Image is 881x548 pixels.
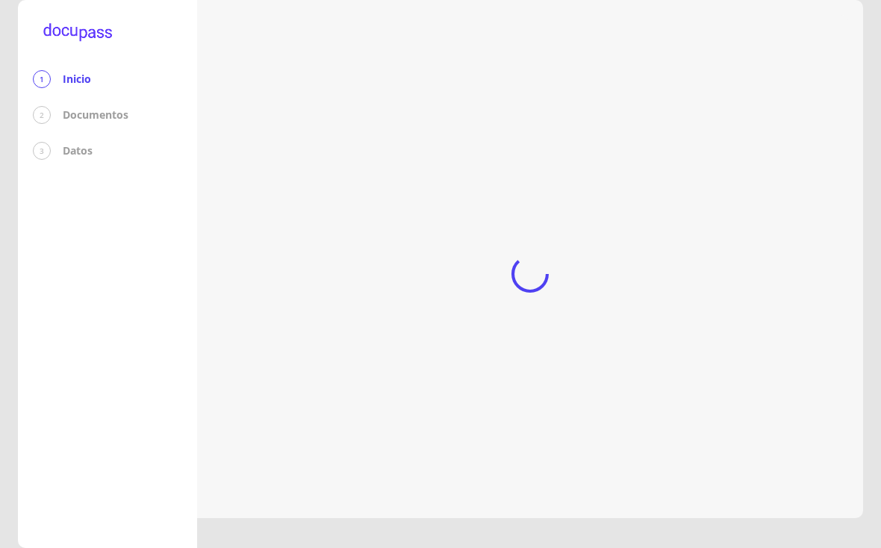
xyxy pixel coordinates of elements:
[33,142,51,160] div: 3
[63,72,91,87] p: Inicio
[63,143,93,158] p: Datos
[33,106,51,124] div: 2
[33,70,51,88] div: 1
[33,15,122,52] img: logo
[63,108,128,122] p: Documentos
